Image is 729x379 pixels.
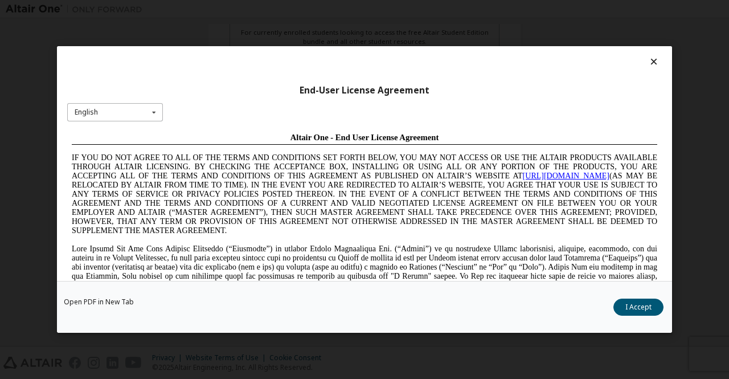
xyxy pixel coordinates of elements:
div: End-User License Agreement [67,85,662,96]
div: English [75,109,98,116]
button: I Accept [613,299,664,316]
a: [URL][DOMAIN_NAME] [456,43,542,52]
span: IF YOU DO NOT AGREE TO ALL OF THE TERMS AND CONDITIONS SET FORTH BELOW, YOU MAY NOT ACCESS OR USE... [5,25,590,107]
span: Lore Ipsumd Sit Ame Cons Adipisc Elitseddo (“Eiusmodte”) in utlabor Etdolo Magnaaliqua Eni. (“Adm... [5,116,590,198]
a: Open PDF in New Tab [64,299,134,305]
span: Altair One - End User License Agreement [223,5,372,14]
